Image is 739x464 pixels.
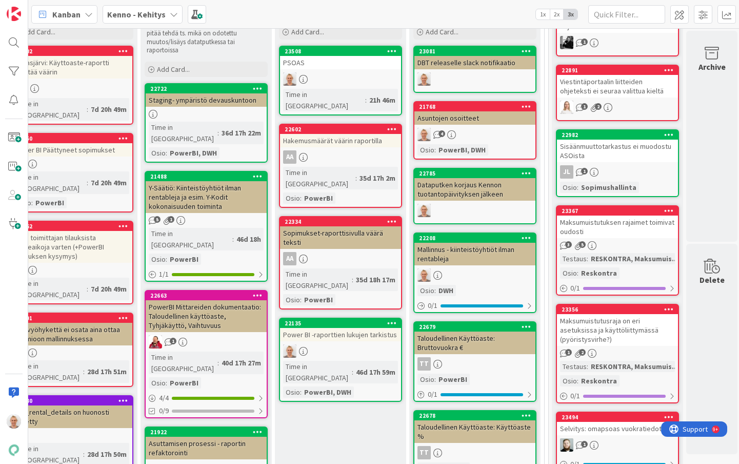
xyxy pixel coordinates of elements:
div: Y-Säätiö: Kiinteistöyhtiöt ilman rentableja ja esim. Y-Kodit kokonaisuuden toiminta [146,181,267,213]
img: PM [417,204,431,217]
div: 22334Sopimukset-raporttisivulla väärä teksti [280,217,401,249]
div: 23494 [557,413,678,422]
span: : [577,182,578,193]
div: Osio [149,377,166,389]
div: 46d 17h 59m [353,366,398,378]
a: 23202Pudasjärvi: Käyttoaste-raportti näyttää väärinTime in [GEOGRAPHIC_DATA]:7d 20h 49m [10,46,133,125]
div: Delete [700,274,725,286]
div: DWH [436,285,456,296]
span: 1 [581,168,588,175]
a: 23081DBT releaselle slack notifikaatioPM [413,46,536,93]
div: PM [280,344,401,358]
span: 4 [438,130,445,137]
input: Quick Filter... [588,5,665,24]
img: SH [560,438,573,452]
a: 22891Viestintäportaalin liitteiden ohjeteksti ei seuraa valittua kieltäSL [556,65,679,121]
img: PM [417,128,431,141]
div: JL [560,165,573,179]
div: Time in [GEOGRAPHIC_DATA] [283,89,365,111]
div: 22602Hakemusmäärät väärin raportilla [280,125,401,147]
a: 23367Maksumuistutuksen rajaimet toimivat oudostiTestaus:RESKONTRA, Maksumuis...Osio:Reskontra0/1 [556,205,679,296]
span: 1 [565,349,572,356]
div: PM [414,268,535,282]
div: 21630 [16,397,132,404]
div: 23367 [562,207,678,215]
div: AA [280,252,401,265]
div: 28d 17h 51m [85,366,129,377]
div: Selvitys: omapsoas vuokratiedot [557,422,678,435]
div: Viestintäportaalin liitteiden ohjeteksti ei seuraa valittua kieltä [557,75,678,98]
span: 3 [565,241,572,248]
div: Asuttamisen prosessi - raportin refaktorointi [146,437,267,459]
span: Support [22,2,47,14]
span: : [217,127,219,139]
span: 0 / 1 [428,389,437,400]
div: 21h 46m [367,94,398,106]
div: 22791Aikavyöhykettä ei osata aina ottaa huomioon mallinnuksessa [11,314,132,345]
div: 22722 [150,85,267,92]
a: 22135Power BI -raporttien lukujen tarkistusPMTime in [GEOGRAPHIC_DATA]:46d 17h 59mOsio:PowerBI, DWH [279,318,402,402]
div: 23050 [16,135,132,142]
div: 22982Sisäänmuuttotarkastus ei muodostu ASOista [557,130,678,162]
span: : [300,294,302,305]
div: 23356 [557,305,678,314]
div: Lista toimittajan tilauksista vasteaikoja varten (+PowerBI asetuksen kysymys) [11,231,132,263]
div: 35d 17h 2m [357,172,398,184]
div: 35d 18h 17m [353,274,398,285]
b: Kenno - Kehitys [107,9,166,20]
div: RESKONTRA, Maksumuis... [588,361,681,372]
div: 21488 [150,173,267,180]
div: Time in [GEOGRAPHIC_DATA] [149,122,217,144]
img: SL [560,101,573,114]
div: 22722Staging- ympäristö devauskuntoon [146,84,267,107]
img: PM [417,268,431,282]
div: PowerBI [302,294,335,305]
div: 22785Dataputken korjaus Kennon tuotantopäivityksen jälkeen [414,169,535,201]
div: JS [146,335,267,349]
span: : [587,361,588,372]
div: DBT releaselle slack notifikaatio [414,56,535,69]
div: 23202 [16,48,132,55]
div: PowerBI, DWH [436,144,488,156]
div: 22678 [419,412,535,419]
div: Maksumuistutusraja on eri asetuksissa ja käyttöliittymässä (pyöristysvirhe?) [557,314,678,346]
div: Sisäänmuuttotarkastus ei muodostu ASOista [557,140,678,162]
img: PM [7,414,21,429]
span: 2 [595,103,602,110]
div: 21922Asuttamisen prosessi - raportin refaktorointi [146,428,267,459]
span: : [434,285,436,296]
span: : [434,374,436,385]
div: 0/1 [557,390,678,402]
span: 1 / 1 [159,269,169,280]
div: 7d 20h 49m [88,283,129,295]
a: 22334Sopimukset-raporttisivulla väärä tekstiAATime in [GEOGRAPHIC_DATA]:35d 18h 17mOsio:PowerBI [279,216,402,310]
div: TT [414,357,535,371]
div: 23050Power BI Päättyneet sopimukset [11,134,132,157]
div: PowerBI [33,197,67,208]
div: Time in [GEOGRAPHIC_DATA] [283,361,352,383]
div: 23508 [285,48,401,55]
span: Add Card... [157,65,190,74]
div: 22678Taloudellinen Käyttöaste: Käyttöaste % [414,411,535,443]
div: 21488 [146,172,267,181]
span: 1 [170,338,176,344]
span: Add Card... [291,27,324,36]
div: 23367 [557,206,678,216]
div: Osio [560,182,577,193]
div: 22663 [146,291,267,300]
div: 40d 17h 27m [219,357,264,369]
div: 22982 [562,131,678,139]
div: 23494Selvitys: omapsoas vuokratiedot [557,413,678,435]
div: 22262 [11,222,132,231]
div: 23081DBT releaselle slack notifikaatio [414,47,535,69]
img: PM [283,72,296,86]
img: KM [560,36,573,49]
a: 22208Mallinnus - kiinteistöyhtiöt ilman rentablejaPMOsio:DWH0/1 [413,233,536,313]
div: Mallinnus - kiinteistöyhtiöt ilman rentableja [414,243,535,265]
span: : [300,192,302,204]
a: 22785Dataputken korjaus Kennon tuotantopäivityksen jälkeenPM [413,168,536,224]
span: 2x [550,9,564,20]
div: Time in [GEOGRAPHIC_DATA] [14,171,87,194]
div: PowerBI Mittareiden dokumentaatio: Taloudellinen käyttöaste, Tyhjäkäyttö, Vaihtuvuus [146,300,267,332]
span: 0/9 [159,405,169,416]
